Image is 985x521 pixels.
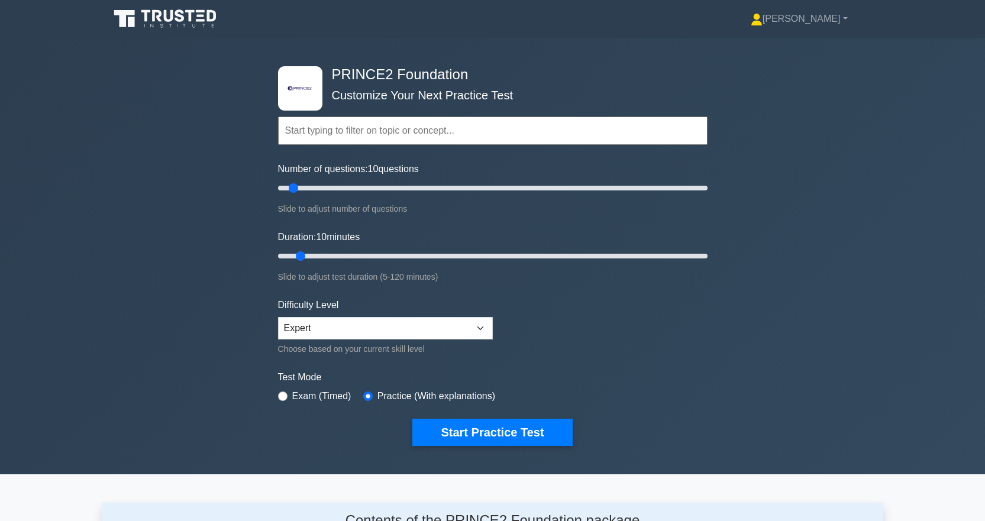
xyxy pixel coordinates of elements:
[327,66,650,83] h4: PRINCE2 Foundation
[278,117,708,145] input: Start typing to filter on topic or concept...
[278,230,360,244] label: Duration: minutes
[278,342,493,356] div: Choose based on your current skill level
[722,7,876,31] a: [PERSON_NAME]
[316,232,327,242] span: 10
[368,164,379,174] span: 10
[278,298,339,312] label: Difficulty Level
[278,162,419,176] label: Number of questions: questions
[377,389,495,403] label: Practice (With explanations)
[278,370,708,384] label: Test Mode
[278,202,708,216] div: Slide to adjust number of questions
[278,270,708,284] div: Slide to adjust test duration (5-120 minutes)
[412,419,572,446] button: Start Practice Test
[292,389,351,403] label: Exam (Timed)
